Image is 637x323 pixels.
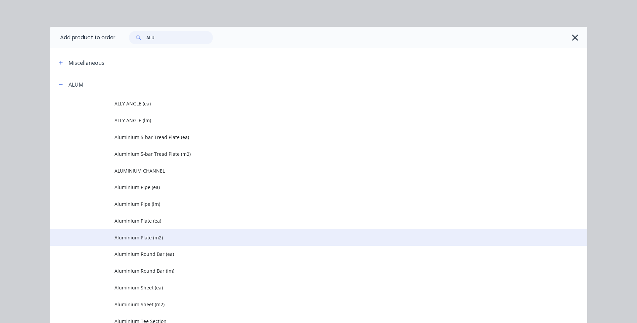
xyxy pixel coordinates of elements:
[115,150,493,157] span: Aluminium 5-bar Tread Plate (m2)
[115,267,493,274] span: Aluminium Round Bar (lm)
[115,301,493,308] span: Aluminium Sheet (m2)
[115,167,493,174] span: ALUMINIUM CHANNEL
[115,184,493,191] span: Aluminium Pipe (ea)
[115,134,493,141] span: Aluminium 5-bar Tread Plate (ea)
[115,250,493,258] span: Aluminium Round Bar (ea)
[69,59,104,67] div: Miscellaneous
[115,200,493,207] span: Aluminium Pipe (lm)
[115,117,493,124] span: ALLY ANGLE (lm)
[69,81,83,89] div: ALUM
[115,284,493,291] span: Aluminium Sheet (ea)
[50,27,116,48] div: Add product to order
[146,31,213,44] input: Search...
[115,100,493,107] span: ALLY ANGLE (ea)
[115,217,493,224] span: Aluminium Plate (ea)
[115,234,493,241] span: Aluminium Plate (m2)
